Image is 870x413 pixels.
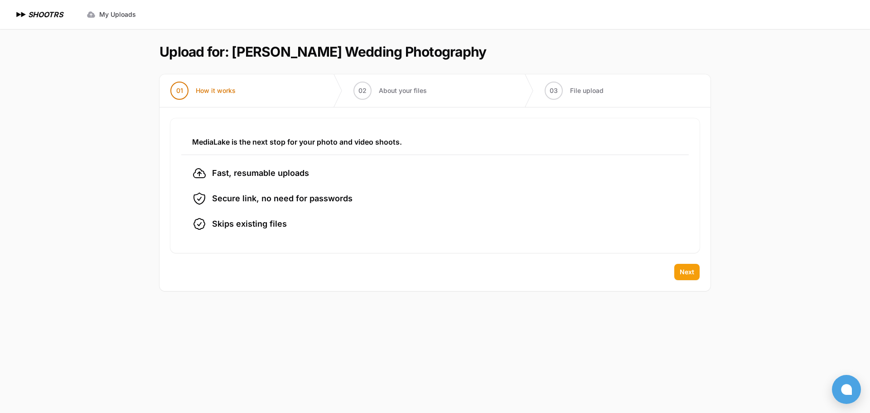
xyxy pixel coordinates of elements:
span: Next [680,267,694,277]
span: 01 [176,86,183,95]
h1: Upload for: [PERSON_NAME] Wedding Photography [159,44,486,60]
span: 03 [550,86,558,95]
img: SHOOTRS [14,9,28,20]
h3: MediaLake is the next stop for your photo and video shoots. [192,136,678,147]
a: SHOOTRS SHOOTRS [14,9,63,20]
span: 02 [358,86,367,95]
button: 02 About your files [343,74,438,107]
span: File upload [570,86,604,95]
button: 03 File upload [534,74,614,107]
span: Fast, resumable uploads [212,167,309,180]
h1: SHOOTRS [28,9,63,20]
button: Open chat window [832,375,861,404]
span: About your files [379,86,427,95]
span: Secure link, no need for passwords [212,192,353,205]
button: Next [674,264,700,280]
button: 01 How it works [159,74,246,107]
span: How it works [196,86,236,95]
span: Skips existing files [212,218,287,230]
a: My Uploads [81,6,141,23]
span: My Uploads [99,10,136,19]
